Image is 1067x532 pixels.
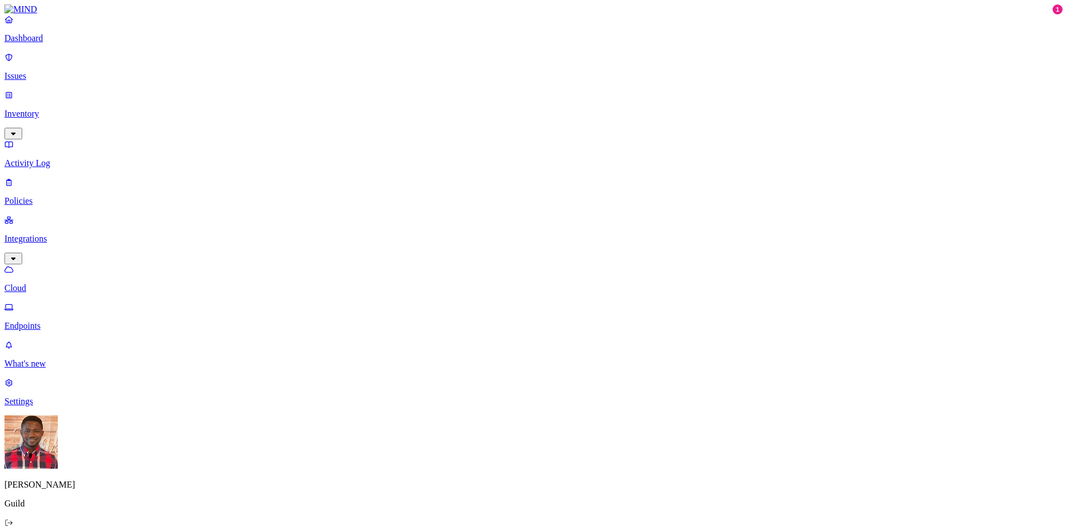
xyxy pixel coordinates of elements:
div: 1 [1053,4,1063,14]
p: Settings [4,397,1063,406]
a: Dashboard [4,14,1063,43]
p: What's new [4,359,1063,369]
p: [PERSON_NAME] [4,480,1063,490]
a: Inventory [4,90,1063,138]
img: MIND [4,4,37,14]
p: Guild [4,499,1063,509]
p: Policies [4,196,1063,206]
p: Dashboard [4,33,1063,43]
a: Endpoints [4,302,1063,331]
a: Integrations [4,215,1063,263]
img: Charles Sawadogo [4,415,58,469]
a: MIND [4,4,1063,14]
a: Cloud [4,264,1063,293]
p: Issues [4,71,1063,81]
p: Activity Log [4,158,1063,168]
a: What's new [4,340,1063,369]
p: Endpoints [4,321,1063,331]
a: Issues [4,52,1063,81]
a: Activity Log [4,139,1063,168]
p: Cloud [4,283,1063,293]
a: Policies [4,177,1063,206]
a: Settings [4,378,1063,406]
p: Integrations [4,234,1063,244]
p: Inventory [4,109,1063,119]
